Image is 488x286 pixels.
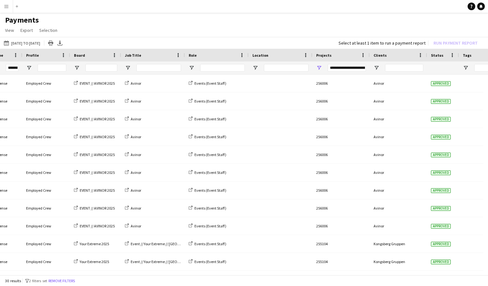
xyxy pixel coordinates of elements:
span: EVENT // AVINOR 2025 [80,117,115,121]
a: Events (Event Staff) [189,170,226,175]
a: EVENT // AVINOR 2025 [74,81,115,86]
span: Avinor [131,152,141,157]
span: Avinor [131,134,141,139]
span: Events (Event Staff) [194,241,226,246]
span: 256006 [316,81,328,86]
span: 256006 [316,152,328,157]
span: Avinor [374,99,384,104]
button: Open Filter Menu [189,65,194,71]
input: Location Filter Input [264,64,309,72]
span: Avinor [374,170,384,175]
input: Clients Filter Input [385,64,423,72]
a: Events (Event Staff) [189,117,226,121]
span: Approved [431,81,451,86]
a: Avinor [125,206,141,211]
div: Employed Crew [22,75,70,92]
span: EVENT // AVINOR 2025 [80,206,115,211]
span: Avinor [131,81,141,86]
span: 256006 [316,188,328,193]
span: Avinor [374,188,384,193]
span: Events (Event Staff) [194,99,226,104]
span: Events (Event Staff) [194,81,226,86]
span: Approved [431,206,451,211]
div: Employed Crew [22,146,70,163]
span: 256006 [316,170,328,175]
span: Events (Event Staff) [194,152,226,157]
span: 2 filters set [29,278,47,283]
a: Avinor [125,99,141,104]
span: Approved [431,99,451,104]
a: Events (Event Staff) [189,134,226,139]
span: Tags [463,53,471,58]
div: Employed Crew [22,253,70,270]
span: Avinor [131,188,141,193]
button: Open Filter Menu [252,65,258,71]
span: Avinor [374,134,384,139]
a: EVENT // AVINOR 2025 [74,170,115,175]
span: Board [74,53,85,58]
button: [DATE] to [DATE] [3,39,41,47]
span: EVENT // AVINOR 2025 [80,152,115,157]
a: EVENT // AVINOR 2025 [74,152,115,157]
a: Event // Your Extreme // [GEOGRAPHIC_DATA] & [GEOGRAPHIC_DATA] [125,259,242,264]
span: Events (Event Staff) [194,206,226,211]
span: 256006 [316,206,328,211]
span: 256006 [316,99,328,104]
span: EVENT // AVINOR 2025 [80,81,115,86]
span: EVENT // AVINOR 2025 [80,99,115,104]
span: Kongsberg Gruppen [374,259,405,264]
span: Events (Event Staff) [194,170,226,175]
a: Events (Event Staff) [189,241,226,246]
a: EVENT // AVINOR 2025 [74,134,115,139]
input: Job Title Filter Input [136,64,181,72]
input: Role Filter Input [200,64,245,72]
a: Avinor [125,170,141,175]
button: Open Filter Menu [463,65,469,71]
span: EVENT // AVINOR 2025 [80,170,115,175]
span: Approved [431,188,451,193]
span: Avinor [131,170,141,175]
span: Avinor [374,152,384,157]
span: Avinor [131,206,141,211]
a: Event // Your Extreme // [GEOGRAPHIC_DATA] & [GEOGRAPHIC_DATA] [125,241,242,246]
span: 256006 [316,117,328,121]
input: Profile Filter Input [38,64,66,72]
a: Events (Event Staff) [189,188,226,193]
div: Select at least 1 item to run a payment report [339,40,426,46]
a: Events (Event Staff) [189,206,226,211]
span: Approved [431,260,451,264]
button: Open Filter Menu [74,65,80,71]
a: Avinor [125,134,141,139]
span: EVENT // AVINOR 2025 [80,188,115,193]
div: Employed Crew [22,217,70,235]
span: Approved [431,117,451,122]
span: Avinor [131,117,141,121]
span: 255104 [316,259,328,264]
span: Approved [431,224,451,229]
div: Employed Crew [22,235,70,253]
a: Avinor [125,188,141,193]
span: Approved [431,135,451,139]
button: Open Filter Menu [125,65,131,71]
span: Event // Your Extreme // [GEOGRAPHIC_DATA] & [GEOGRAPHIC_DATA] [131,259,242,264]
span: Selection [39,27,57,33]
span: Projects [316,53,331,58]
span: Avinor [374,117,384,121]
span: Events (Event Staff) [194,259,226,264]
span: Job Title [125,53,141,58]
a: Events (Event Staff) [189,152,226,157]
div: Employed Crew [22,199,70,217]
a: Avinor [125,117,141,121]
span: Events (Event Staff) [194,117,226,121]
span: Role [189,53,197,58]
a: Selection [37,26,60,34]
span: EVENT // AVINOR 2025 [80,224,115,228]
span: 256006 [316,224,328,228]
app-action-btn: Print [47,39,55,47]
span: Avinor [131,99,141,104]
a: Your Extreme 2025 [74,241,109,246]
a: EVENT // AVINOR 2025 [74,188,115,193]
span: Kongsberg Gruppen [374,241,405,246]
a: EVENT // AVINOR 2025 [74,99,115,104]
a: View [3,26,17,34]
